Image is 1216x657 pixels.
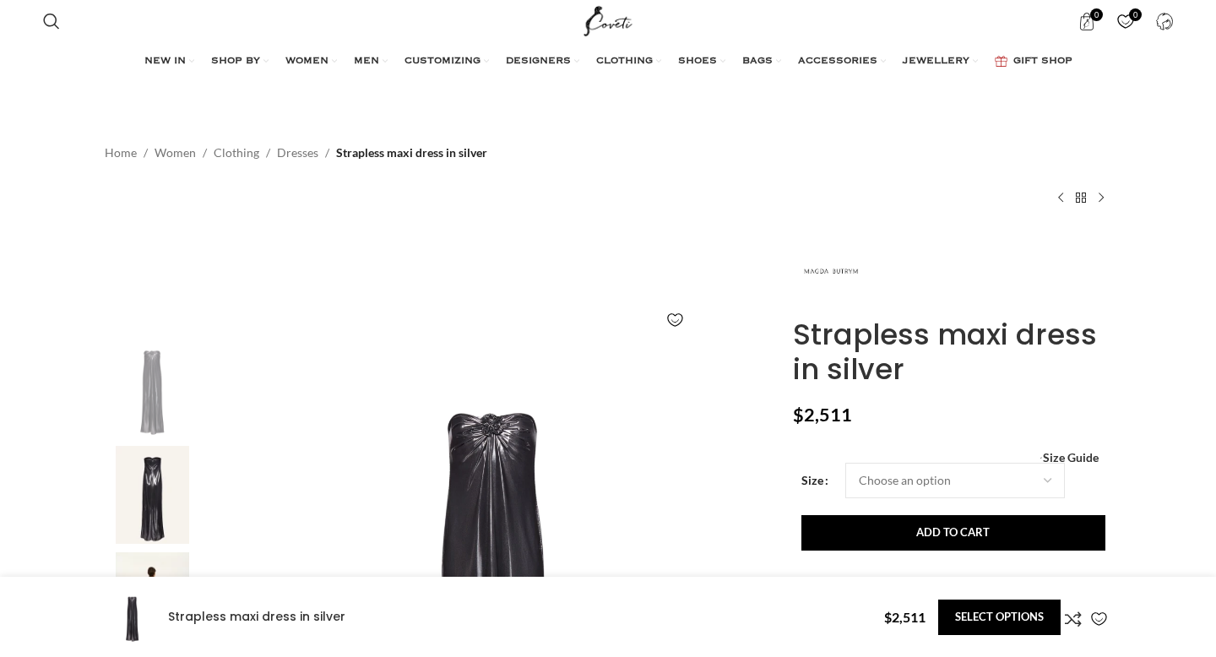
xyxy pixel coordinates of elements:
span: NEW IN [144,55,186,68]
a: MEN [354,45,388,79]
a: CUSTOMIZING [404,45,489,79]
a: JEWELLERY [903,45,978,79]
nav: Breadcrumb [105,144,487,162]
span: BAGS [742,55,773,68]
a: Dresses [277,144,318,162]
a: WOMEN [285,45,337,79]
a: Search [35,4,68,38]
a: 0 [1069,4,1104,38]
div: My Wishlist [1108,4,1143,38]
a: Clothing [214,144,259,162]
span: JEWELLERY [903,55,969,68]
label: Size [801,471,828,490]
a: DESIGNERS [506,45,579,79]
span: 0 [1129,8,1142,21]
span: CUSTOMIZING [404,55,480,68]
img: Magda Butrym [793,233,869,309]
span: SHOES [678,55,717,68]
span: ACCESSORIES [798,55,877,68]
a: Home [105,144,137,162]
a: Women [155,144,196,162]
a: GIFT SHOP [995,45,1072,79]
span: DESIGNERS [506,55,571,68]
a: Next product [1091,187,1111,208]
a: CLOTHING [596,45,661,79]
a: 0 [1108,4,1143,38]
a: ACCESSORIES [798,45,886,79]
a: Select options [938,600,1061,635]
span: GIFT SHOP [1013,55,1072,68]
img: GiftBag [995,56,1007,67]
span: SHOP BY [211,55,260,68]
span: 0 [1090,8,1103,21]
div: Main navigation [35,45,1181,79]
img: Magda Butrym Strapless maxi dress in silver scaled29417 nobg [105,589,160,644]
span: Strapless maxi dress in silver [336,144,487,162]
span: $ [793,404,804,426]
img: Magda Butrym dress [100,446,204,545]
a: BAGS [742,45,781,79]
h4: Strapless maxi dress in silver [168,609,871,626]
a: Previous product [1050,187,1071,208]
img: Magda Butrym Strapless maxi dress in silver scaled29417 nobg [100,339,204,437]
h1: Strapless maxi dress in silver [793,318,1111,387]
span: $ [884,609,892,625]
a: SHOES [678,45,725,79]
bdi: 2,511 [884,609,926,625]
span: CLOTHING [596,55,653,68]
a: NEW IN [144,45,194,79]
span: WOMEN [285,55,328,68]
a: SHOP BY [211,45,269,79]
a: Site logo [580,13,637,27]
img: Magda Butrym dresses [100,552,204,651]
button: Add to cart [801,515,1105,551]
bdi: 2,511 [793,404,852,426]
span: MEN [354,55,379,68]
